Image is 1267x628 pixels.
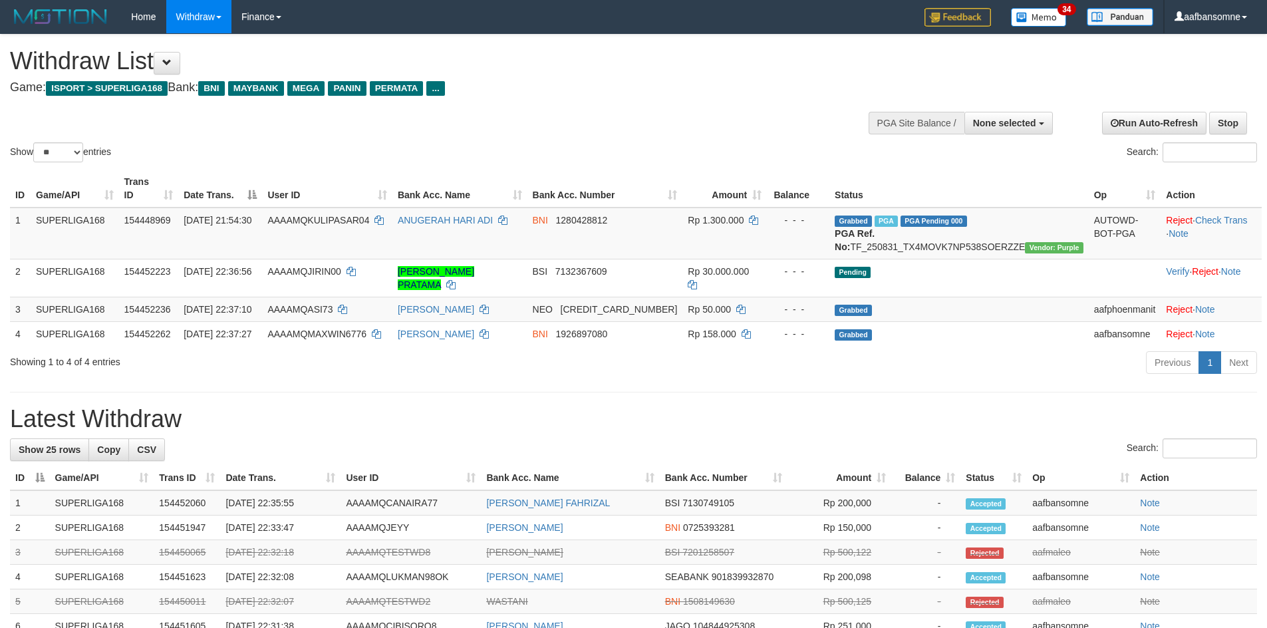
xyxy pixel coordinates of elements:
[665,522,680,533] span: BNI
[154,589,220,614] td: 154450011
[869,112,964,134] div: PGA Site Balance /
[966,523,1006,534] span: Accepted
[964,112,1053,134] button: None selected
[1140,498,1160,508] a: Note
[154,540,220,565] td: 154450065
[31,170,119,208] th: Game/API: activate to sort column ascending
[1221,266,1241,277] a: Note
[19,444,80,455] span: Show 25 rows
[688,266,749,277] span: Rp 30.000.000
[486,522,563,533] a: [PERSON_NAME]
[154,516,220,540] td: 154451947
[1057,3,1075,15] span: 34
[1027,490,1135,516] td: aafbansomne
[1166,266,1189,277] a: Verify
[398,215,493,226] a: ANUGERAH HARI ADI
[10,259,31,297] td: 2
[683,596,735,607] span: Copy 1508149630 to clipboard
[1135,466,1257,490] th: Action
[486,498,610,508] a: [PERSON_NAME] FAHRIZAL
[1011,8,1067,27] img: Button%20Memo.svg
[787,490,892,516] td: Rp 200,000
[787,466,892,490] th: Amount: activate to sort column ascending
[228,81,284,96] span: MAYBANK
[220,565,341,589] td: [DATE] 22:32:08
[1140,571,1160,582] a: Note
[392,170,527,208] th: Bank Acc. Name: activate to sort column ascending
[1192,266,1218,277] a: Reject
[901,216,967,227] span: PGA Pending
[966,597,1003,608] span: Rejected
[1027,540,1135,565] td: aafmaleo
[835,329,872,341] span: Grabbed
[124,329,171,339] span: 154452262
[198,81,224,96] span: BNI
[556,215,608,226] span: Copy 1280428812 to clipboard
[891,540,960,565] td: -
[178,170,262,208] th: Date Trans.: activate to sort column descending
[10,540,50,565] td: 3
[665,571,709,582] span: SEABANK
[533,266,548,277] span: BSI
[966,548,1003,559] span: Rejected
[124,215,171,226] span: 154448969
[1146,351,1199,374] a: Previous
[1140,522,1160,533] a: Note
[1169,228,1189,239] a: Note
[486,571,563,582] a: [PERSON_NAME]
[341,589,481,614] td: AAAAMQTESTWD2
[154,565,220,589] td: 154451623
[267,329,366,339] span: AAAAMQMAXWIN6776
[10,589,50,614] td: 5
[772,265,824,278] div: - - -
[267,266,341,277] span: AAAAMQJIRIN00
[1163,438,1257,458] input: Search:
[341,565,481,589] td: AAAAMQLUKMAN98OK
[665,547,680,557] span: BSI
[154,490,220,516] td: 154452060
[682,170,767,208] th: Amount: activate to sort column ascending
[556,329,608,339] span: Copy 1926897080 to clipboard
[267,304,333,315] span: AAAAMQASI73
[1127,142,1257,162] label: Search:
[533,304,553,315] span: NEO
[124,266,171,277] span: 154452223
[973,118,1036,128] span: None selected
[154,466,220,490] th: Trans ID: activate to sort column ascending
[1140,596,1160,607] a: Note
[10,490,50,516] td: 1
[50,466,154,490] th: Game/API: activate to sort column ascending
[10,350,518,369] div: Showing 1 to 4 of 4 entries
[1127,438,1257,458] label: Search:
[1209,112,1247,134] a: Stop
[1025,242,1083,253] span: Vendor URL: https://trx4.1velocity.biz
[1140,547,1160,557] a: Note
[426,81,444,96] span: ...
[10,565,50,589] td: 4
[398,266,474,290] a: [PERSON_NAME] PRATAMA
[682,547,734,557] span: Copy 7201258507 to clipboard
[46,81,168,96] span: ISPORT > SUPERLIGA168
[1027,466,1135,490] th: Op: activate to sort column ascending
[665,498,680,508] span: BSI
[787,516,892,540] td: Rp 150,000
[891,516,960,540] td: -
[829,208,1089,259] td: TF_250831_TX4MOVK7NP538SOERZZE
[398,329,474,339] a: [PERSON_NAME]
[688,329,736,339] span: Rp 158.000
[1087,8,1153,26] img: panduan.png
[712,571,774,582] span: Copy 901839932870 to clipboard
[772,327,824,341] div: - - -
[835,216,872,227] span: Grabbed
[31,259,119,297] td: SUPERLIGA168
[891,490,960,516] td: -
[10,438,89,461] a: Show 25 rows
[1027,565,1135,589] td: aafbansomne
[1166,215,1193,226] a: Reject
[287,81,325,96] span: MEGA
[787,565,892,589] td: Rp 200,098
[10,7,111,27] img: MOTION_logo.png
[10,81,831,94] h4: Game: Bank:
[1027,516,1135,540] td: aafbansomne
[50,516,154,540] td: SUPERLIGA168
